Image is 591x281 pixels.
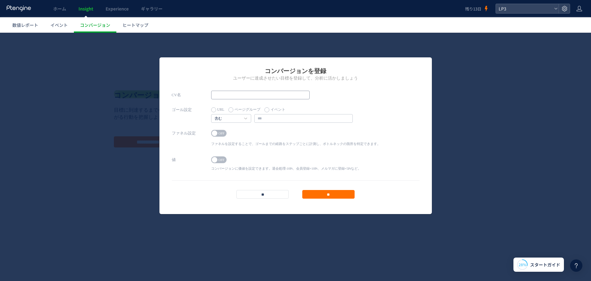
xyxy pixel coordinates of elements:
[519,262,526,267] span: 28%
[50,22,68,28] span: イベント
[497,4,552,13] span: LP3
[78,6,93,12] span: Insight
[215,83,241,89] a: 含む
[80,22,110,28] span: コンバージョン
[123,22,148,28] span: ヒートマップ
[172,73,211,81] label: ゴール設定
[217,124,226,130] span: OFF
[264,73,285,81] label: イベント
[211,73,224,81] label: URL
[172,58,211,67] label: CV名
[217,97,226,104] span: OFF
[172,43,420,49] h2: ユーザーに達成させたい目標を登録して、分析に活かしましょう
[211,109,380,114] p: ファネルを設定することで、ゴールまでの経路をステップごとに計測し、ボトルネックの箇所を特定できます。
[172,34,420,43] h1: コンバージョンを登録
[141,6,163,12] span: ギャラリー
[465,6,481,12] span: 残り13日
[228,73,260,81] label: ページグループ
[53,6,66,12] span: ホーム
[12,22,38,28] span: 数値レポート
[530,262,560,268] span: スタートガイド
[106,6,129,12] span: Experience
[172,123,211,131] label: 値
[211,134,361,138] p: コンバージョンに価値を設定できます。退会処理-10Pt、会員登録+10Pt、メルマガに登録+5Ptなど。
[172,96,211,105] label: ファネル設定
